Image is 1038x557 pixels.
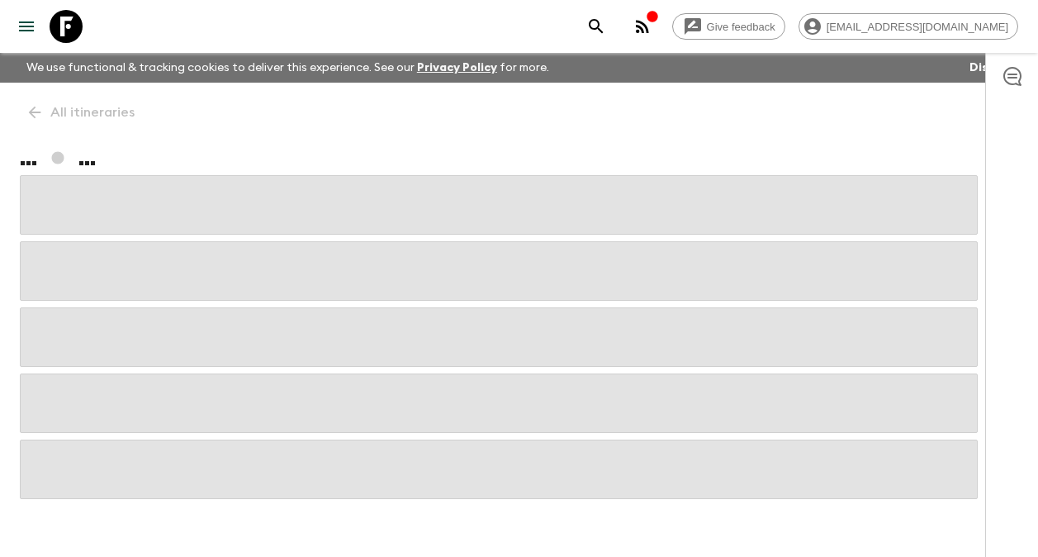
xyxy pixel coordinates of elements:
[818,21,1017,33] span: [EMAIL_ADDRESS][DOMAIN_NAME]
[20,142,978,175] h1: ... ...
[417,62,497,74] a: Privacy Policy
[20,53,556,83] p: We use functional & tracking cookies to deliver this experience. See our for more.
[580,10,613,43] button: search adventures
[698,21,784,33] span: Give feedback
[965,56,1018,79] button: Dismiss
[10,10,43,43] button: menu
[799,13,1018,40] div: [EMAIL_ADDRESS][DOMAIN_NAME]
[672,13,785,40] a: Give feedback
